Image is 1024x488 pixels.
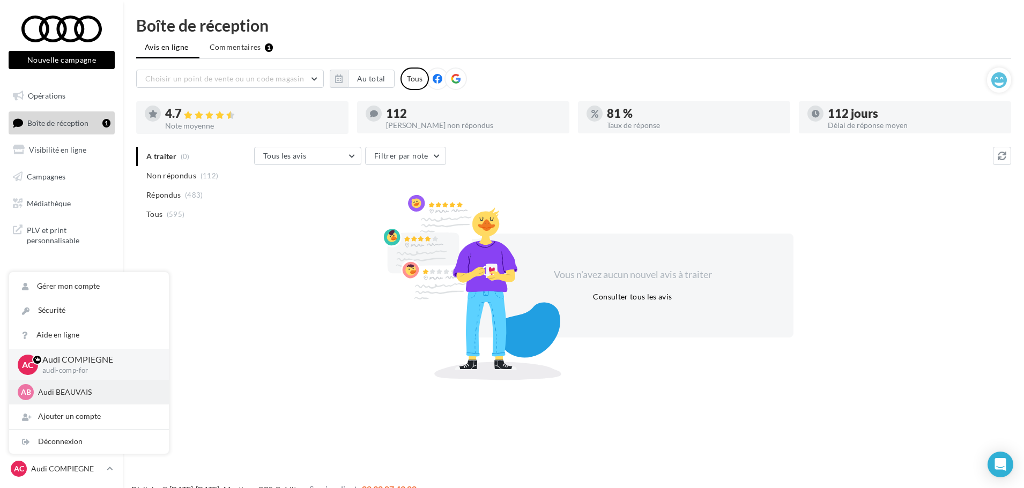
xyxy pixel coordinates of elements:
span: (595) [167,210,185,219]
p: audi-comp-for [42,366,152,376]
div: [PERSON_NAME] non répondus [386,122,561,129]
span: AC [22,358,34,371]
span: AB [21,387,31,397]
div: Boîte de réception [136,17,1011,33]
span: Campagnes [27,172,65,181]
p: Audi BEAUVAIS [38,387,156,397]
button: Au total [330,70,395,88]
span: Visibilité en ligne [29,145,86,154]
div: 81 % [607,108,782,119]
button: Filtrer par note [365,147,446,165]
span: Répondus [146,190,181,200]
div: 1 [102,119,110,127]
div: Vous n'avez aucun nouvel avis à traiter [540,268,725,282]
a: PLV et print personnalisable [6,219,117,250]
button: Nouvelle campagne [9,51,115,69]
a: Médiathèque [6,192,117,215]
a: Gérer mon compte [9,274,169,298]
span: Boîte de réception [27,118,88,127]
a: Boîte de réception1 [6,111,117,134]
span: Non répondus [146,170,196,181]
div: Open Intercom Messenger [988,452,1013,477]
button: Tous les avis [254,147,361,165]
span: Opérations [28,91,65,100]
a: Aide en ligne [9,323,169,347]
div: Note moyenne [165,122,340,130]
span: (112) [201,171,219,180]
div: Tous [400,67,429,90]
div: Ajouter un compte [9,404,169,429]
div: 4.7 [165,108,340,120]
span: Tous [146,209,162,220]
div: Déconnexion [9,430,169,454]
div: 112 [386,108,561,119]
span: Choisir un point de vente ou un code magasin [145,74,304,83]
button: Au total [348,70,395,88]
span: (483) [185,191,203,199]
a: Opérations [6,85,117,107]
a: Sécurité [9,298,169,322]
span: AC [14,463,24,474]
div: 112 jours [828,108,1003,119]
button: Choisir un point de vente ou un code magasin [136,70,324,88]
span: PLV et print personnalisable [27,223,110,246]
div: Délai de réponse moyen [828,122,1003,129]
a: AC Audi COMPIEGNE [9,459,115,479]
span: Tous les avis [263,151,307,160]
a: Visibilité en ligne [6,139,117,161]
div: Taux de réponse [607,122,782,129]
span: Commentaires [210,42,261,52]
span: Médiathèque [27,198,71,207]
p: Audi COMPIEGNE [31,463,102,474]
button: Consulter tous les avis [589,290,676,303]
a: Campagnes [6,166,117,188]
div: 1 [265,43,273,52]
p: Audi COMPIEGNE [42,354,152,366]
